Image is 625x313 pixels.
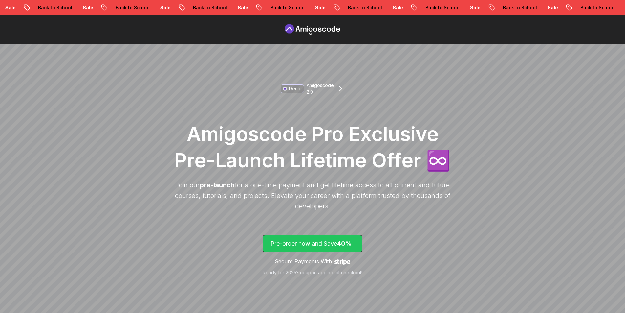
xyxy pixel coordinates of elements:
p: Ready for 2025? coupon applied at checkout! [263,269,362,276]
p: Sale [540,4,561,11]
p: Back to School [341,4,385,11]
p: Pre-order now and Save [270,239,355,248]
p: Sale [153,4,174,11]
p: Sale [230,4,251,11]
a: Pre Order page [283,24,342,35]
p: Back to School [108,4,153,11]
p: Back to School [496,4,540,11]
span: pre-launch [200,181,235,189]
a: lifetime-access [263,235,362,276]
p: Back to School [418,4,463,11]
p: Secure Payments With [275,257,332,265]
a: DemoAmigoscode 2.0 [279,81,346,97]
h1: Amigoscode Pro Exclusive Pre-Launch Lifetime Offer ♾️ [171,121,454,173]
span: 40% [337,240,352,247]
p: Back to School [263,4,308,11]
p: Back to School [186,4,230,11]
p: Back to School [31,4,75,11]
p: Sale [385,4,406,11]
p: Amigoscode 2.0 [307,82,334,95]
p: Sale [463,4,484,11]
p: Join our for a one-time payment and get lifetime access to all current and future courses, tutori... [171,180,454,211]
p: Demo [289,85,302,92]
p: Sale [308,4,329,11]
p: Back to School [573,4,618,11]
p: Sale [75,4,97,11]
